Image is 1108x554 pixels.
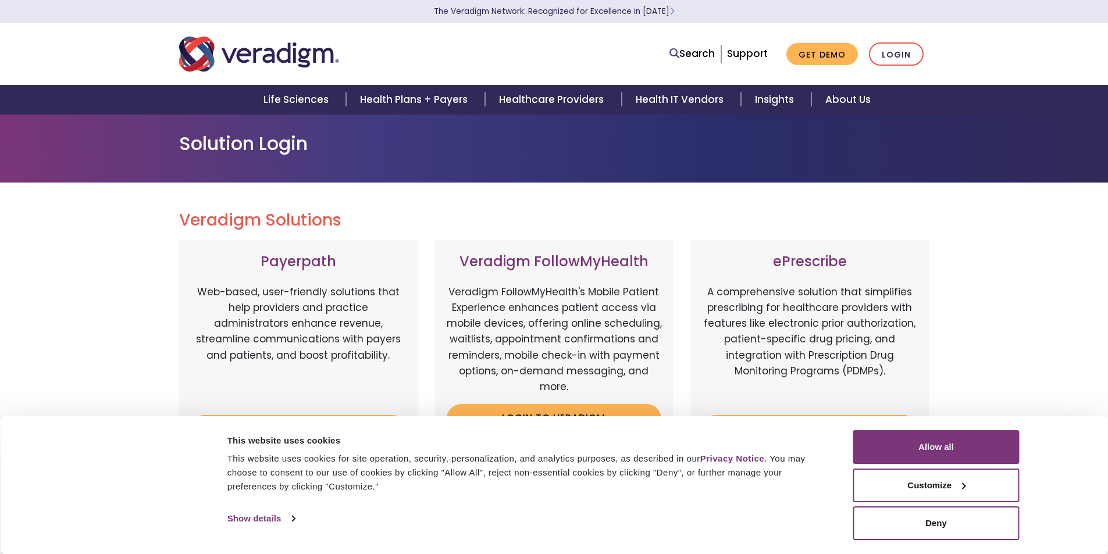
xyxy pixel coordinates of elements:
a: Support [727,47,768,60]
p: Veradigm FollowMyHealth's Mobile Patient Experience enhances patient access via mobile devices, o... [447,284,662,395]
a: Healthcare Providers [485,85,621,115]
button: Customize [853,469,1020,502]
h3: ePrescribe [702,253,917,270]
img: Veradigm logo [179,35,339,73]
h3: Veradigm FollowMyHealth [447,253,662,270]
a: About Us [811,85,885,115]
p: A comprehensive solution that simplifies prescribing for healthcare providers with features like ... [702,284,917,406]
a: Search [669,46,715,62]
p: Web-based, user-friendly solutions that help providers and practice administrators enhance revenu... [191,284,406,406]
a: Health IT Vendors [622,85,741,115]
a: Privacy Notice [700,453,764,463]
span: Learn More [669,6,675,17]
h1: Solution Login [179,133,929,155]
a: Login to ePrescribe [702,415,917,442]
a: Login to Payerpath [191,415,406,442]
a: Insights [741,85,811,115]
a: Life Sciences [250,85,346,115]
h3: Payerpath [191,253,406,270]
a: Login [869,42,924,66]
button: Deny [853,506,1020,540]
a: The Veradigm Network: Recognized for Excellence in [DATE]Learn More [434,6,675,17]
a: Show details [227,510,295,527]
div: This website uses cookies [227,434,827,448]
h2: Veradigm Solutions [179,210,929,230]
a: Get Demo [786,43,858,66]
button: Allow all [853,430,1020,464]
a: Health Plans + Payers [346,85,485,115]
div: This website uses cookies for site operation, security, personalization, and analytics purposes, ... [227,452,827,494]
a: Login to Veradigm FollowMyHealth [447,404,662,442]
